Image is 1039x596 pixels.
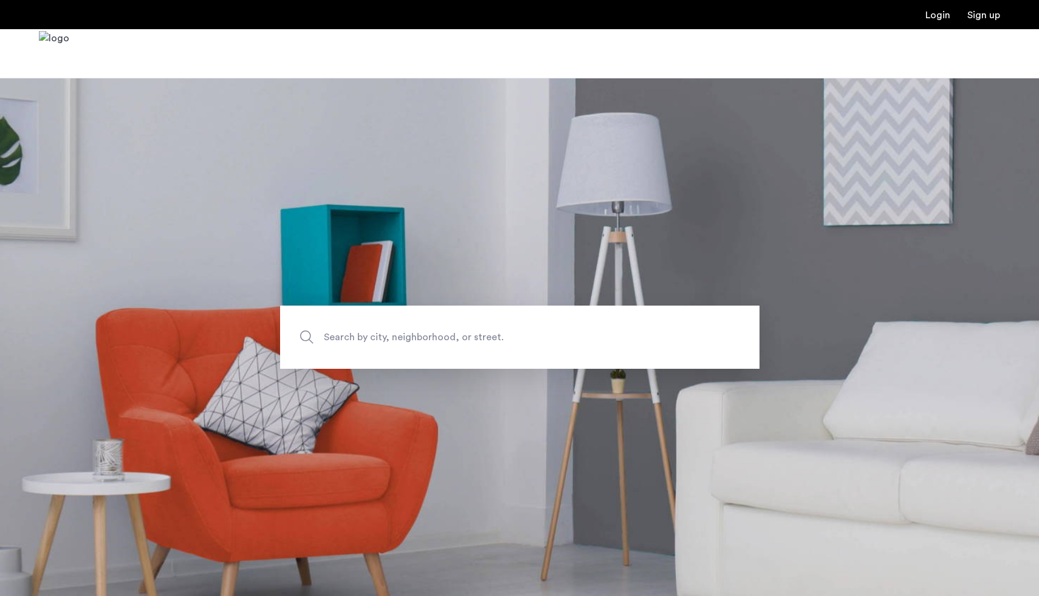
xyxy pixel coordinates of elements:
[324,329,659,345] span: Search by city, neighborhood, or street.
[39,31,69,77] a: Cazamio Logo
[280,306,760,369] input: Apartment Search
[967,10,1000,20] a: Registration
[925,10,950,20] a: Login
[39,31,69,77] img: logo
